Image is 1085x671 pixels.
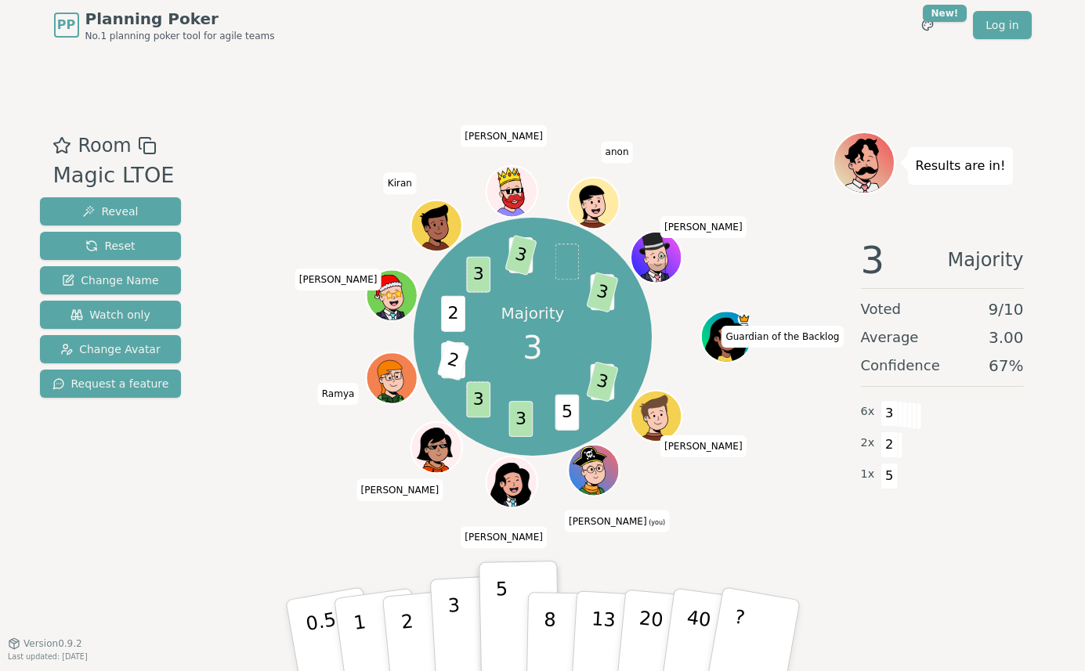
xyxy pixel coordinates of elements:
[466,381,490,417] span: 3
[861,466,875,483] span: 1 x
[466,256,490,292] span: 3
[989,355,1023,377] span: 67 %
[973,11,1031,39] a: Log in
[40,266,182,294] button: Change Name
[52,160,174,192] div: Magic LTOE
[602,142,633,164] span: Click to change your name
[437,340,469,381] span: 2
[71,307,150,323] span: Watch only
[78,132,131,160] span: Room
[923,5,967,22] div: New!
[8,637,82,650] button: Version0.9.2
[62,272,158,288] span: Change Name
[565,510,669,532] span: Click to change your name
[861,435,875,452] span: 2 x
[40,301,182,329] button: Watch only
[948,241,1024,279] span: Majority
[52,132,71,160] button: Add as favourite
[40,232,182,260] button: Reset
[85,8,275,30] span: Planning Poker
[555,394,580,430] span: 5
[40,197,182,225] button: Reveal
[916,155,1006,177] p: Results are in!
[505,234,537,275] span: 3
[357,479,443,501] span: Click to change your name
[54,8,275,42] a: PPPlanning PokerNo.1 planning poker tool for agile teams
[441,295,465,331] span: 2
[570,446,617,494] button: Click to change your avatar
[295,269,382,290] span: Click to change your name
[861,326,919,348] span: Average
[57,16,75,34] span: PP
[523,324,542,371] span: 3
[586,361,618,402] span: 3
[861,403,875,420] span: 6 x
[722,326,843,348] span: Click to change your name
[738,313,750,326] span: Guardian of the Backlog is the host
[501,302,565,324] p: Majority
[24,637,82,650] span: Version 0.9.2
[85,30,275,42] span: No.1 planning poker tool for agile teams
[861,355,940,377] span: Confidence
[586,272,618,312] span: 3
[647,519,666,526] span: (you)
[40,370,182,398] button: Request a feature
[881,431,899,458] span: 2
[495,578,508,662] p: 5
[85,238,135,254] span: Reset
[881,463,899,489] span: 5
[913,11,942,39] button: New!
[509,401,533,437] span: 3
[60,341,161,357] span: Change Avatar
[82,204,138,219] span: Reveal
[861,298,902,320] span: Voted
[318,383,359,405] span: Click to change your name
[8,652,88,661] span: Last updated: [DATE]
[40,335,182,363] button: Change Avatar
[881,400,899,427] span: 3
[989,326,1024,348] span: 3.00
[52,376,169,391] span: Request a feature
[861,241,885,279] span: 3
[461,526,547,548] span: Click to change your name
[461,125,547,147] span: Click to change your name
[660,216,747,238] span: Click to change your name
[989,298,1024,320] span: 9 / 10
[660,435,747,457] span: Click to change your name
[384,172,416,194] span: Click to change your name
